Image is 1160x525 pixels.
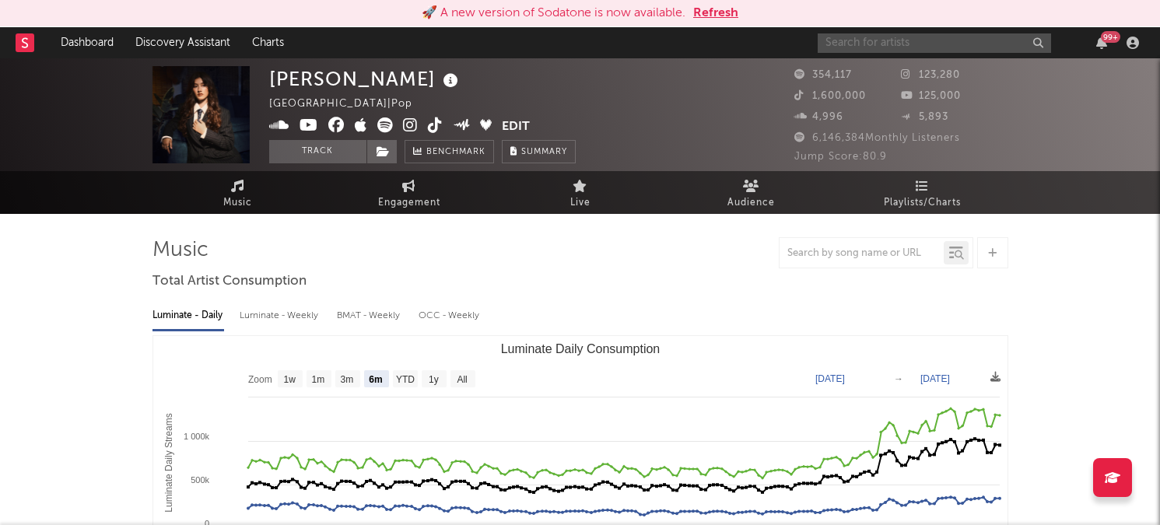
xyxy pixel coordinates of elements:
[901,91,961,101] span: 125,000
[419,303,481,329] div: OCC - Weekly
[818,33,1051,53] input: Search for artists
[337,303,403,329] div: BMAT - Weekly
[269,140,366,163] button: Track
[901,112,948,122] span: 5,893
[152,303,224,329] div: Luminate - Daily
[693,4,738,23] button: Refresh
[502,117,530,137] button: Edit
[422,4,685,23] div: 🚀 A new version of Sodatone is now available.
[163,413,174,512] text: Luminate Daily Streams
[901,70,960,80] span: 123,280
[248,374,272,385] text: Zoom
[780,247,944,260] input: Search by song name or URL
[378,194,440,212] span: Engagement
[495,171,666,214] a: Live
[570,194,591,212] span: Live
[837,171,1008,214] a: Playlists/Charts
[240,303,321,329] div: Luminate - Weekly
[426,143,485,162] span: Benchmark
[340,374,353,385] text: 3m
[283,374,296,385] text: 1w
[794,152,887,162] span: Jump Score: 80.9
[884,194,961,212] span: Playlists/Charts
[152,171,324,214] a: Music
[727,194,775,212] span: Audience
[152,272,307,291] span: Total Artist Consumption
[920,373,950,384] text: [DATE]
[500,342,660,355] text: Luminate Daily Consumption
[311,374,324,385] text: 1m
[794,112,843,122] span: 4,996
[894,373,903,384] text: →
[324,171,495,214] a: Engagement
[794,133,960,143] span: 6,146,384 Monthly Listeners
[794,70,852,80] span: 354,117
[124,27,241,58] a: Discovery Assistant
[395,374,414,385] text: YTD
[191,475,209,485] text: 500k
[794,91,866,101] span: 1,600,000
[429,374,439,385] text: 1y
[269,95,430,114] div: [GEOGRAPHIC_DATA] | Pop
[521,148,567,156] span: Summary
[1096,37,1107,49] button: 99+
[666,171,837,214] a: Audience
[815,373,845,384] text: [DATE]
[369,374,382,385] text: 6m
[241,27,295,58] a: Charts
[223,194,252,212] span: Music
[183,432,209,441] text: 1 000k
[50,27,124,58] a: Dashboard
[1101,31,1120,43] div: 99 +
[502,140,576,163] button: Summary
[269,66,462,92] div: [PERSON_NAME]
[457,374,467,385] text: All
[405,140,494,163] a: Benchmark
